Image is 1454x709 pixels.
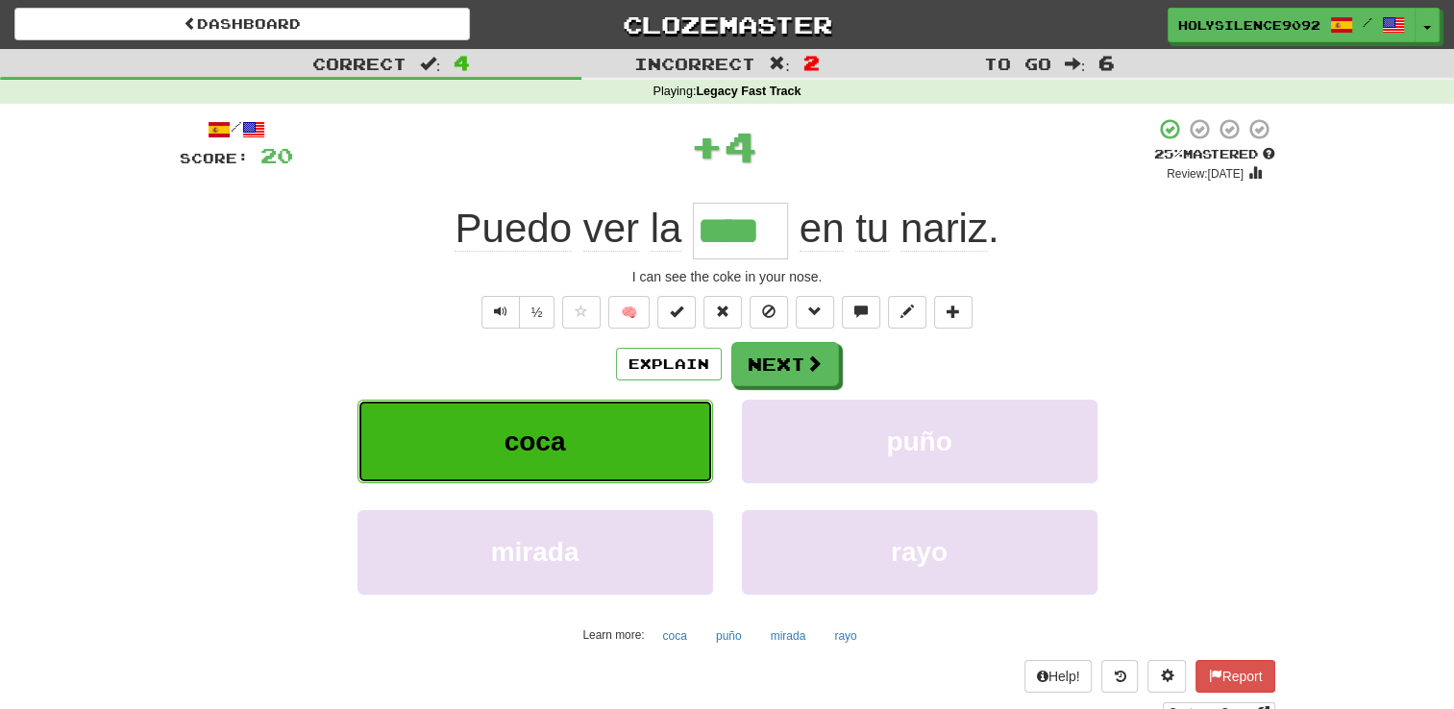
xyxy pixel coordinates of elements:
span: 4 [454,51,470,74]
span: 20 [260,143,293,167]
button: puño [705,622,752,650]
span: nariz [900,206,988,252]
span: : [769,56,790,72]
span: ver [583,206,639,252]
button: Reset to 0% Mastered (alt+r) [703,296,742,329]
button: Favorite sentence (alt+f) [562,296,601,329]
a: HolySilence9092 / [1168,8,1416,42]
div: / [180,117,293,141]
small: Review: [DATE] [1167,167,1244,181]
button: Report [1195,660,1274,693]
span: 25 % [1154,146,1183,161]
span: coca [505,427,566,456]
a: Dashboard [14,8,470,40]
div: I can see the coke in your nose. [180,267,1275,286]
button: mirada [760,622,817,650]
span: 4 [724,122,757,170]
span: Puedo [455,206,571,252]
span: . [788,206,998,252]
button: coca [357,400,713,483]
button: Help! [1024,660,1093,693]
button: rayo [742,510,1097,594]
span: en [800,206,845,252]
button: 🧠 [608,296,650,329]
button: Next [731,342,839,386]
span: tu [855,206,889,252]
button: ½ [519,296,555,329]
button: coca [653,622,698,650]
span: 2 [803,51,820,74]
button: rayo [824,622,867,650]
a: Clozemaster [499,8,954,41]
button: mirada [357,510,713,594]
button: Ignore sentence (alt+i) [750,296,788,329]
button: Add to collection (alt+a) [934,296,973,329]
button: Grammar (alt+g) [796,296,834,329]
span: mirada [491,537,579,567]
strong: Legacy Fast Track [696,85,801,98]
button: Round history (alt+y) [1101,660,1138,693]
button: Edit sentence (alt+d) [888,296,926,329]
span: la [651,206,682,252]
span: puño [886,427,951,456]
button: puño [742,400,1097,483]
span: : [420,56,441,72]
div: Mastered [1154,146,1275,163]
small: Learn more: [582,628,644,642]
span: : [1065,56,1086,72]
button: Discuss sentence (alt+u) [842,296,880,329]
span: Score: [180,150,249,166]
span: / [1363,15,1372,29]
button: Explain [616,348,722,380]
button: Play sentence audio (ctl+space) [481,296,520,329]
span: Incorrect [634,54,755,73]
span: + [690,117,724,175]
span: Correct [312,54,407,73]
span: HolySilence9092 [1178,16,1320,34]
span: rayo [891,537,948,567]
span: To go [984,54,1051,73]
span: 6 [1098,51,1115,74]
div: Text-to-speech controls [478,296,555,329]
button: Set this sentence to 100% Mastered (alt+m) [657,296,696,329]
